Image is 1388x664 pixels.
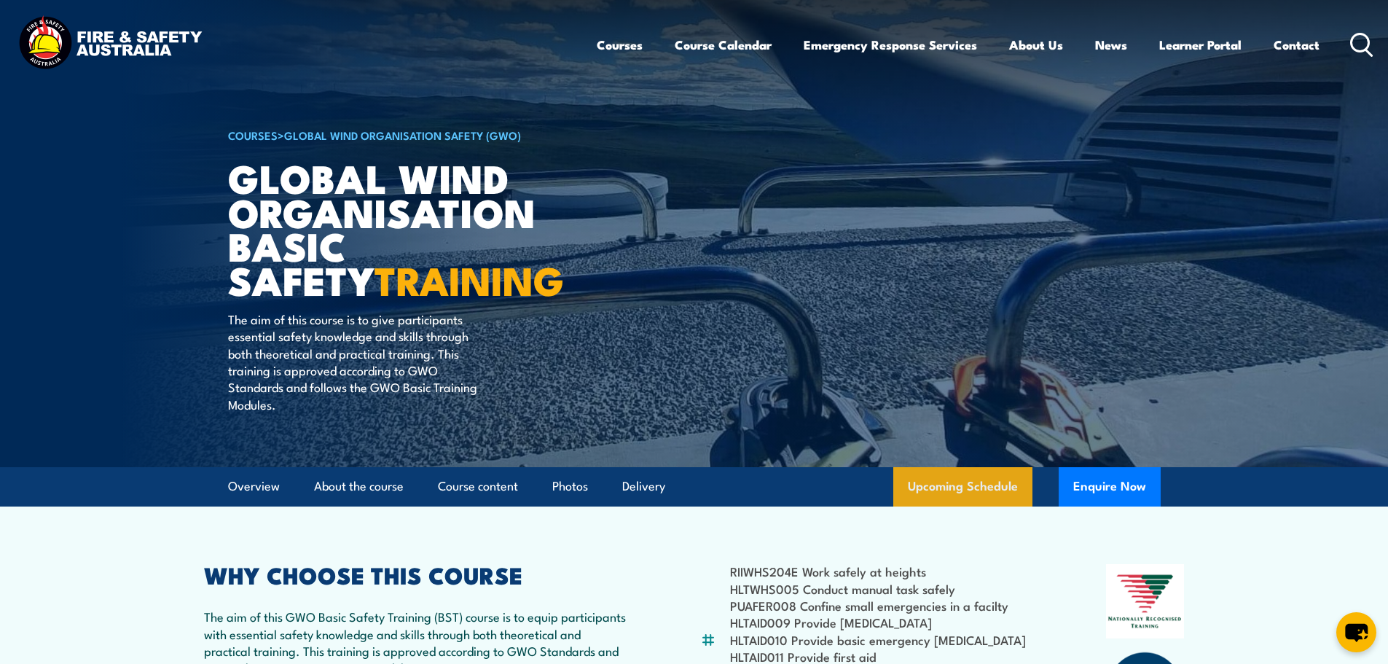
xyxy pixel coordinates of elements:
button: chat-button [1336,612,1376,652]
a: News [1095,26,1127,64]
button: Enquire Now [1059,467,1161,507]
li: HLTWHS005 Conduct manual task safely [730,580,1035,597]
h1: Global Wind Organisation Basic Safety [228,160,588,297]
p: The aim of this course is to give participants essential safety knowledge and skills through both... [228,310,494,413]
a: COURSES [228,127,278,143]
a: Overview [228,467,280,506]
a: Delivery [622,467,665,506]
a: About Us [1009,26,1063,64]
li: RIIWHS204E Work safely at heights [730,563,1035,579]
li: HLTAID010 Provide basic emergency [MEDICAL_DATA] [730,631,1035,648]
a: About the course [314,467,404,506]
a: Contact [1274,26,1320,64]
a: Global Wind Organisation Safety (GWO) [284,127,521,143]
a: Upcoming Schedule [893,467,1032,507]
a: Course Calendar [675,26,772,64]
li: PUAFER008 Confine small emergencies in a facilty [730,597,1035,614]
a: Emergency Response Services [804,26,977,64]
a: Course content [438,467,518,506]
h6: > [228,126,588,144]
img: Nationally Recognised Training logo. [1106,564,1185,638]
a: Photos [552,467,588,506]
li: HLTAID009 Provide [MEDICAL_DATA] [730,614,1035,630]
h2: WHY CHOOSE THIS COURSE [204,564,630,585]
strong: TRAINING [375,249,564,309]
a: Learner Portal [1159,26,1242,64]
a: Courses [597,26,643,64]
